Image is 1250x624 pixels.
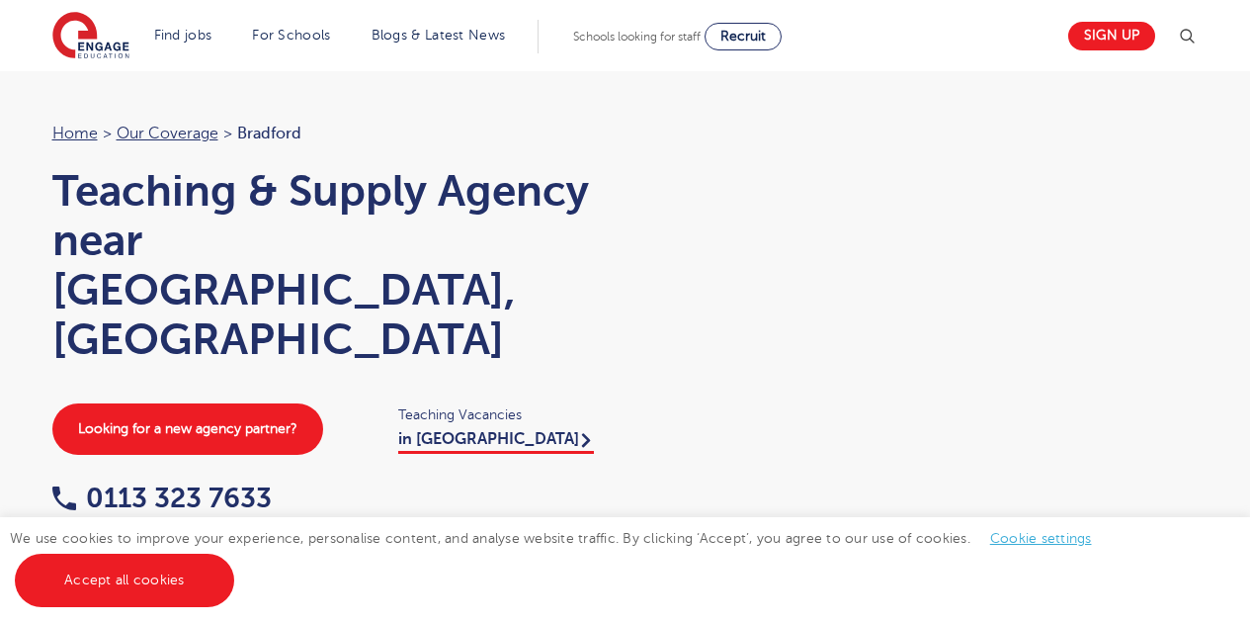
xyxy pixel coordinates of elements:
[720,29,766,44] span: Recruit
[103,125,112,142] span: >
[223,125,232,142] span: >
[52,125,98,142] a: Home
[398,430,594,454] a: in [GEOGRAPHIC_DATA]
[52,403,323,455] a: Looking for a new agency partner?
[705,23,782,50] a: Recruit
[237,125,301,142] span: Bradford
[1068,22,1155,50] a: Sign up
[52,121,606,146] nav: breadcrumb
[52,166,606,364] h1: Teaching & Supply Agency near [GEOGRAPHIC_DATA], [GEOGRAPHIC_DATA]
[372,28,506,43] a: Blogs & Latest News
[573,30,701,44] span: Schools looking for staff
[52,12,129,61] img: Engage Education
[52,483,272,513] a: 0113 323 7633
[15,554,234,607] a: Accept all cookies
[252,28,330,43] a: For Schools
[398,403,606,426] span: Teaching Vacancies
[117,125,218,142] a: Our coverage
[10,531,1112,587] span: We use cookies to improve your experience, personalise content, and analyse website traffic. By c...
[154,28,212,43] a: Find jobs
[990,531,1092,546] a: Cookie settings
